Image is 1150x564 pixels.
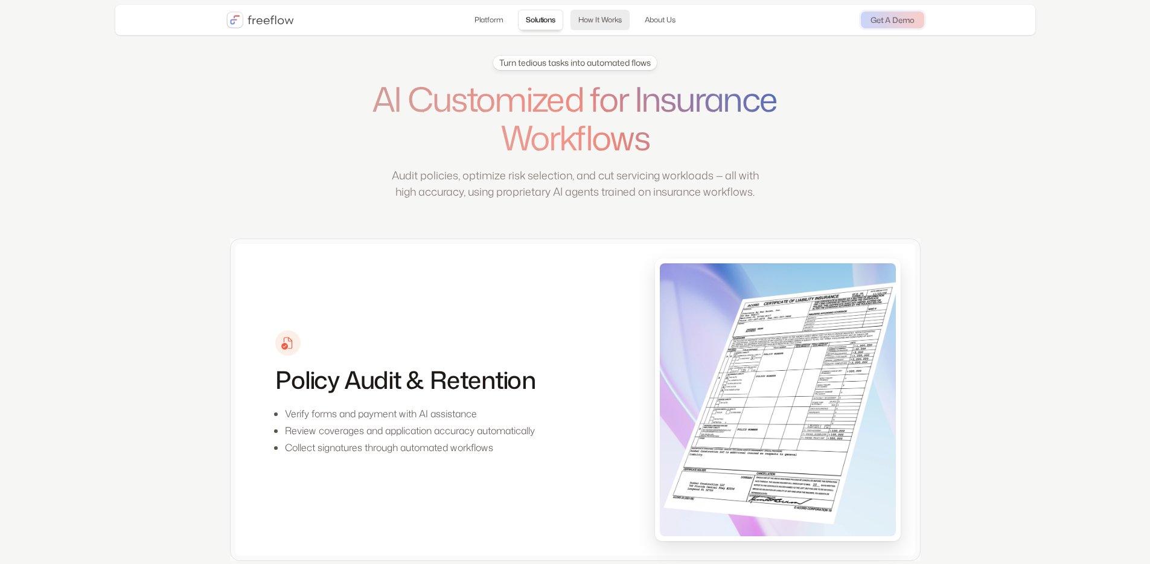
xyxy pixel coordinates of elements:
[637,10,683,30] a: About Us
[285,423,535,438] p: Review coverages and application accuracy automatically
[226,11,294,28] a: home
[467,10,511,30] a: Platform
[285,440,535,455] p: Collect signatures through automated workflows
[275,365,535,394] h3: Policy Audit & Retention
[385,167,765,200] p: Audit policies, optimize risk selection, and cut servicing workloads — all with high accuracy, us...
[285,406,535,421] p: Verify forms and payment with AI assistance
[499,57,651,69] div: Turn tedious tasks into automated flows
[861,11,924,28] a: Get A Demo
[570,10,630,30] a: How It Works
[518,10,563,30] a: Solutions
[345,80,806,158] h1: AI Customized for Insurance Workflows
